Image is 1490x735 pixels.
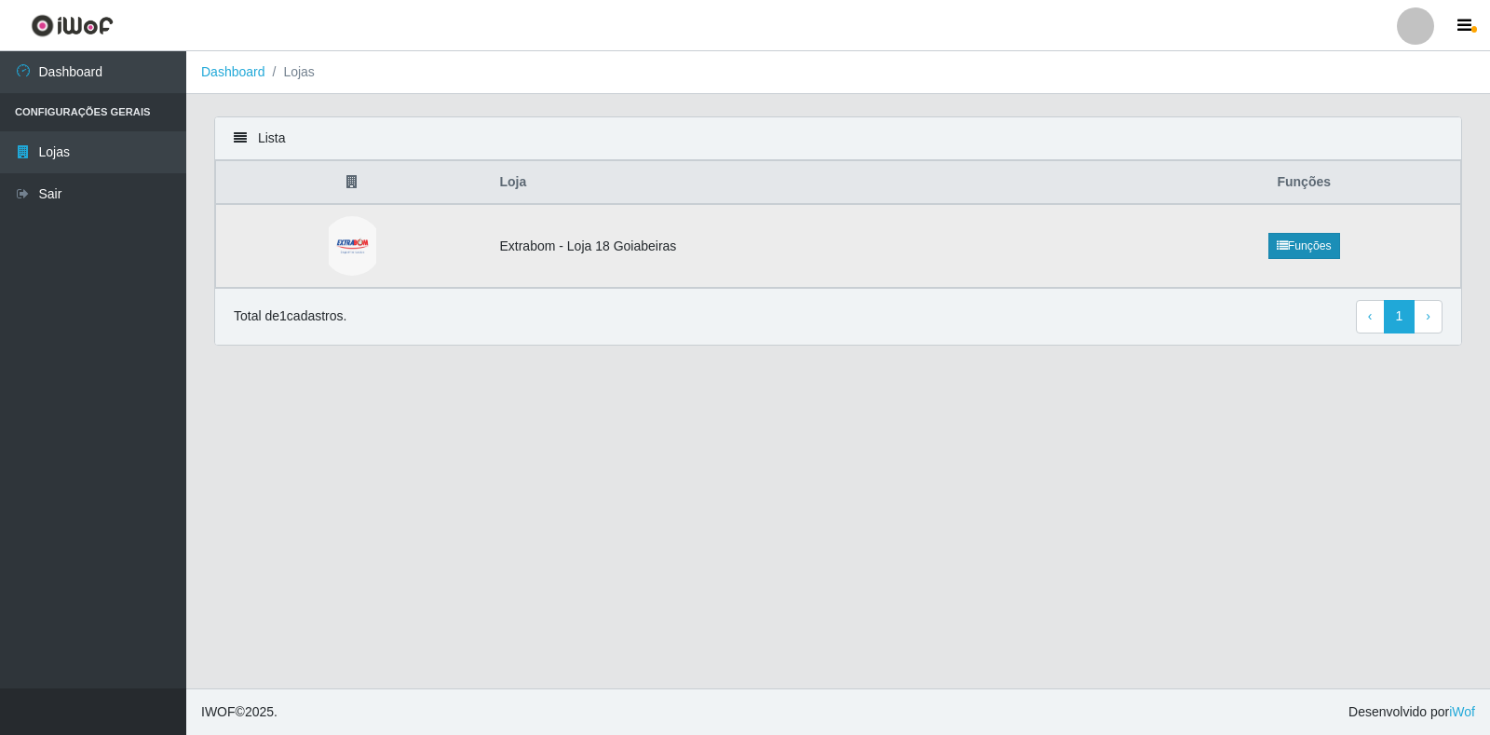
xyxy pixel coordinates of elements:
a: Previous [1356,300,1385,333]
span: IWOF [201,704,236,719]
a: Next [1414,300,1443,333]
a: Funções [1268,233,1340,259]
img: Extrabom - Loja 18 Goiabeiras [329,216,376,276]
nav: breadcrumb [186,51,1490,94]
div: Lista [215,117,1461,160]
th: Loja [488,161,1147,205]
a: Dashboard [201,64,265,79]
img: CoreUI Logo [31,14,114,37]
a: 1 [1384,300,1415,333]
li: Lojas [265,62,315,82]
nav: pagination [1356,300,1443,333]
span: › [1426,308,1430,323]
span: © 2025 . [201,702,278,722]
span: Desenvolvido por [1348,702,1475,722]
th: Funções [1148,161,1461,205]
td: Extrabom - Loja 18 Goiabeiras [488,204,1147,288]
a: iWof [1449,704,1475,719]
span: ‹ [1368,308,1373,323]
p: Total de 1 cadastros. [234,306,346,326]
